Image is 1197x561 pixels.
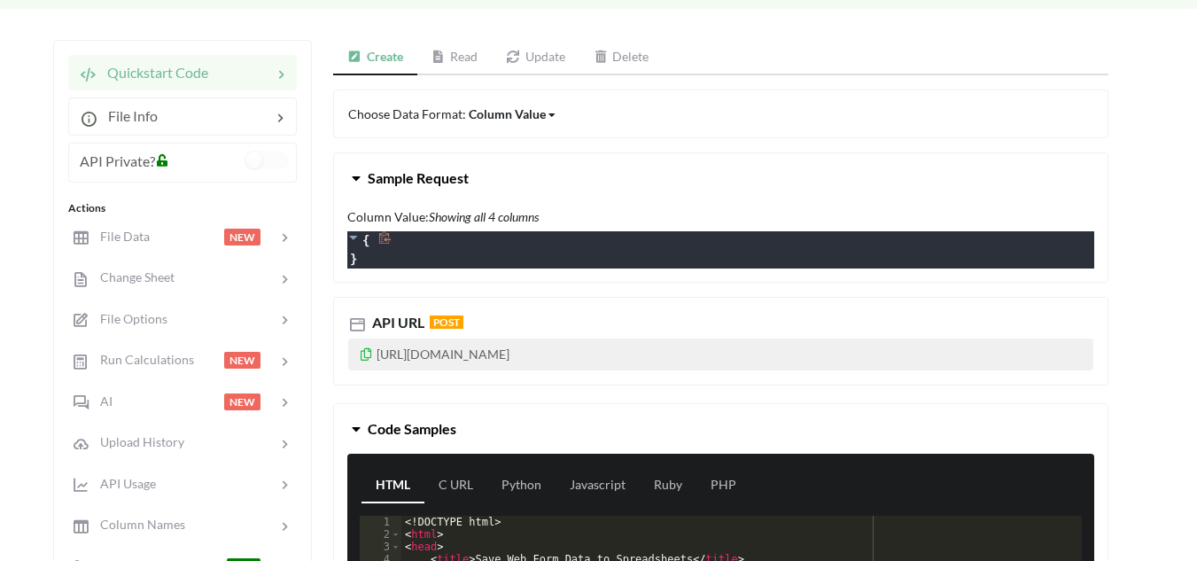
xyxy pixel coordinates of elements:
[347,250,357,269] span: }
[368,420,456,437] span: Code Samples
[378,231,394,250] span: Copy to clipboard
[334,153,1108,203] button: Sample Request
[640,468,696,503] a: Ruby
[487,468,556,503] a: Python
[469,105,546,123] div: Column Value
[361,468,424,503] a: HTML
[224,229,260,245] span: NEW
[89,476,156,491] span: API Usage
[360,516,401,528] div: 1
[224,393,260,410] span: NEW
[348,106,557,121] span: Choose Data Format:
[97,64,208,81] span: Quickstart Code
[89,269,175,284] span: Change Sheet
[89,352,194,367] span: Run Calculations
[97,107,158,124] span: File Info
[348,339,1093,370] p: [URL][DOMAIN_NAME]
[579,40,664,75] a: Delete
[492,40,579,75] a: Update
[224,352,260,369] span: NEW
[89,434,184,449] span: Upload History
[334,404,1108,454] button: Code Samples
[360,528,401,541] div: 2
[368,169,469,186] span: Sample Request
[556,468,640,503] a: Javascript
[89,517,185,532] span: Column Names
[89,393,113,409] span: AI
[429,209,539,224] i: Showing all 4 columns
[80,152,155,169] span: API Private?
[696,468,750,503] a: PHP
[430,316,463,329] span: POST
[89,229,150,244] span: File Data
[417,40,493,75] a: Read
[362,231,369,250] span: {
[424,468,487,503] a: C URL
[89,311,167,326] span: File Options
[68,200,297,216] div: Actions
[347,209,429,224] b: Column Value:
[369,314,424,331] span: API URL
[360,541,401,553] div: 3
[333,40,417,75] a: Create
